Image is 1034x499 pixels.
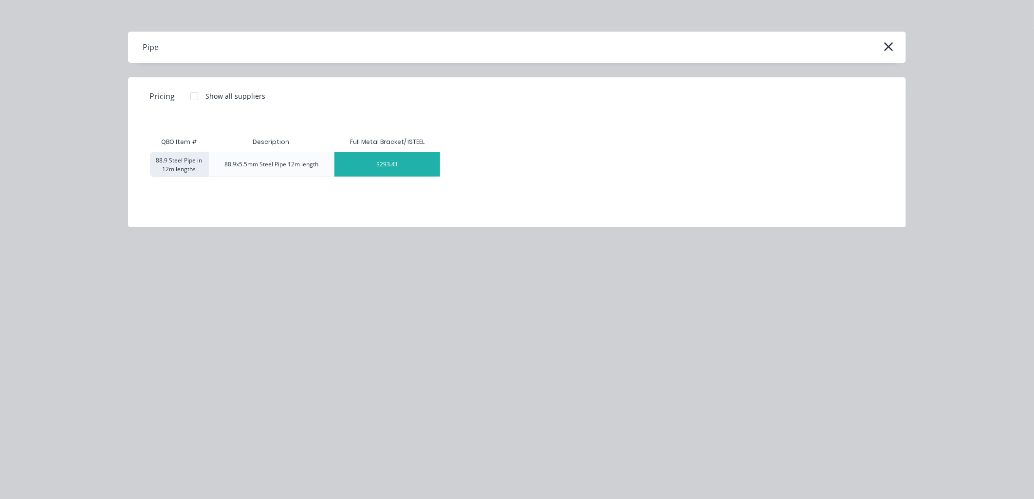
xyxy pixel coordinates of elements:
[245,130,297,154] div: Description
[205,91,265,101] div: Show all suppliers
[224,160,318,169] div: 88.9x5.5mm Steel Pipe 12m length
[149,90,175,102] span: Pricing
[143,41,159,53] div: Pipe
[350,138,425,146] div: Full Metal Bracket/ ISTEEL
[150,152,208,177] div: 88.9 Steel Pipe in 12m lengths
[150,132,208,152] div: QBO Item #
[334,152,440,177] div: $293.41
